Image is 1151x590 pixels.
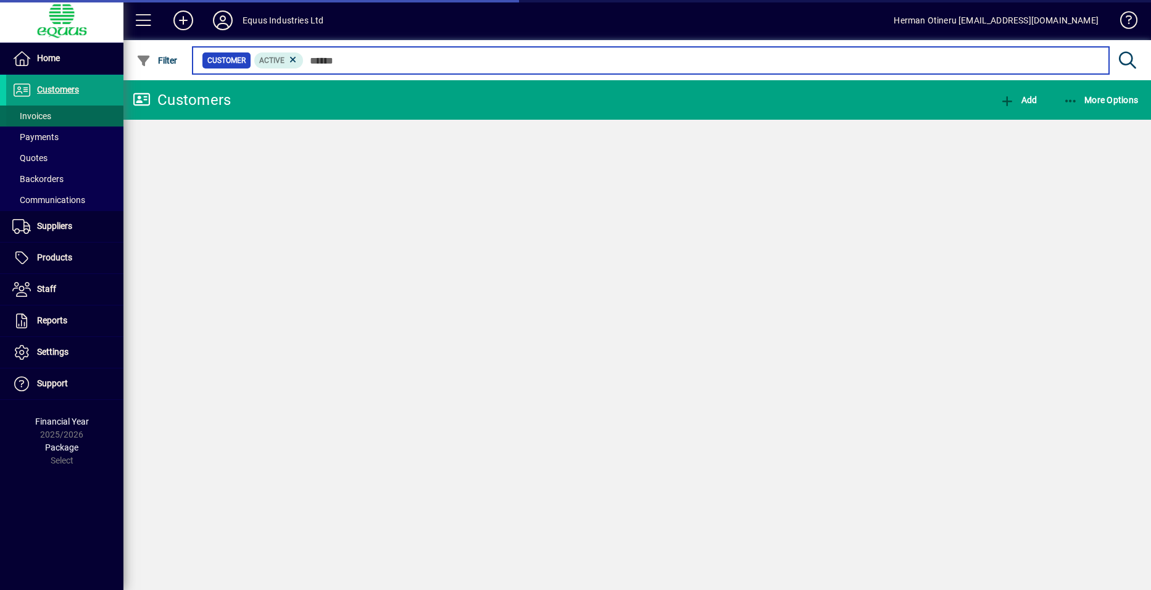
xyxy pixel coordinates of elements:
a: Reports [6,305,123,336]
span: Active [259,56,285,65]
span: Quotes [12,153,48,163]
a: Quotes [6,147,123,168]
button: Add [164,9,203,31]
span: Home [37,53,60,63]
a: Backorders [6,168,123,189]
span: Reports [37,315,67,325]
span: Package [45,442,78,452]
span: Financial Year [35,417,89,426]
a: Home [6,43,123,74]
mat-chip: Activation Status: Active [254,52,304,69]
span: Products [37,252,72,262]
span: Suppliers [37,221,72,231]
span: Add [1000,95,1037,105]
div: Equus Industries Ltd [243,10,324,30]
a: Staff [6,274,123,305]
span: Backorders [12,174,64,184]
a: Knowledge Base [1111,2,1136,43]
button: More Options [1060,89,1142,111]
a: Payments [6,127,123,147]
span: More Options [1063,95,1139,105]
a: Suppliers [6,211,123,242]
a: Settings [6,337,123,368]
a: Communications [6,189,123,210]
button: Profile [203,9,243,31]
button: Filter [133,49,181,72]
span: Staff [37,284,56,294]
span: Customers [37,85,79,94]
a: Support [6,368,123,399]
div: Customers [133,90,231,110]
span: Filter [136,56,178,65]
span: Payments [12,132,59,142]
span: Support [37,378,68,388]
span: Settings [37,347,69,357]
button: Add [997,89,1040,111]
span: Customer [207,54,246,67]
span: Communications [12,195,85,205]
span: Invoices [12,111,51,121]
a: Invoices [6,106,123,127]
a: Products [6,243,123,273]
div: Herman Otineru [EMAIL_ADDRESS][DOMAIN_NAME] [894,10,1099,30]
